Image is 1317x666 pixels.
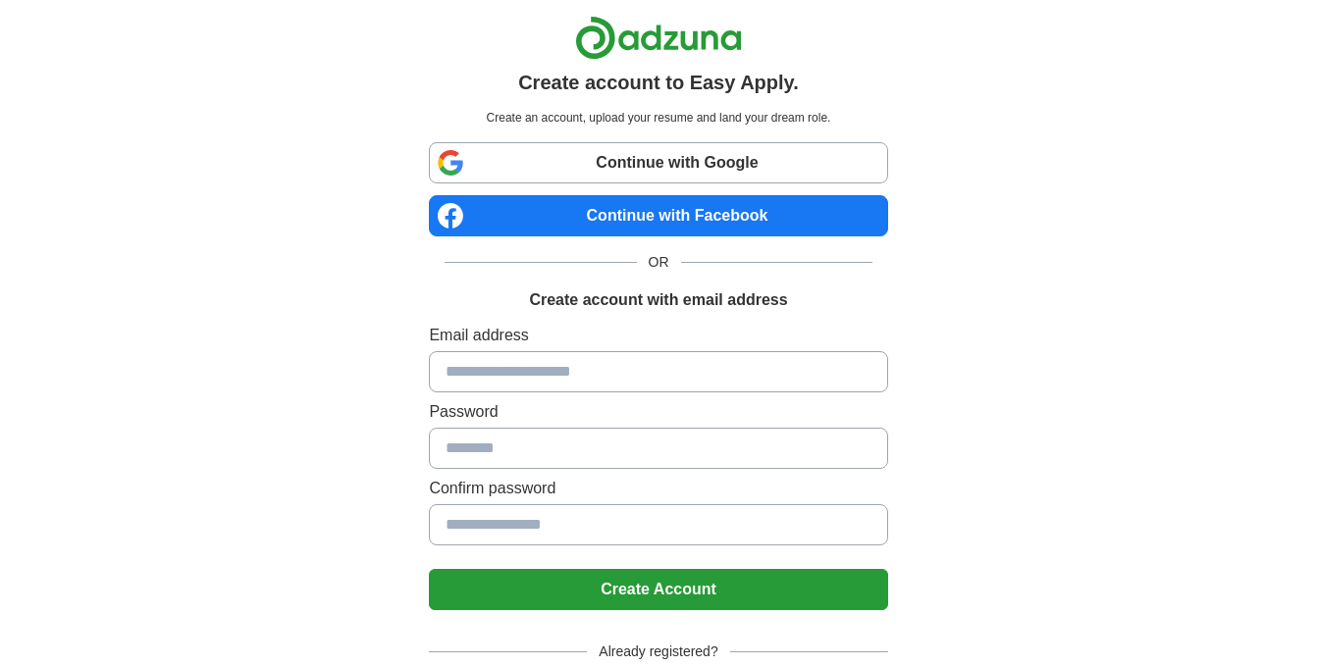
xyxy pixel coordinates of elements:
p: Create an account, upload your resume and land your dream role. [433,109,883,127]
h1: Create account with email address [529,288,787,312]
label: Password [429,400,887,424]
a: Continue with Facebook [429,195,887,236]
img: Adzuna logo [575,16,742,60]
label: Confirm password [429,477,887,500]
a: Continue with Google [429,142,887,183]
h1: Create account to Easy Apply. [518,68,799,97]
label: Email address [429,324,887,347]
button: Create Account [429,569,887,610]
span: OR [637,252,681,273]
span: Already registered? [587,641,729,662]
